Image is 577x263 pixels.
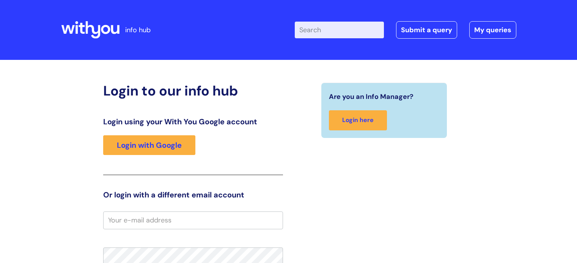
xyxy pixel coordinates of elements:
[295,22,384,38] input: Search
[103,117,283,126] h3: Login using your With You Google account
[103,83,283,99] h2: Login to our info hub
[103,135,195,155] a: Login with Google
[103,211,283,229] input: Your e-mail address
[329,91,413,103] span: Are you an Info Manager?
[329,110,387,130] a: Login here
[125,24,151,36] p: info hub
[396,21,457,39] a: Submit a query
[469,21,516,39] a: My queries
[103,190,283,199] h3: Or login with a different email account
